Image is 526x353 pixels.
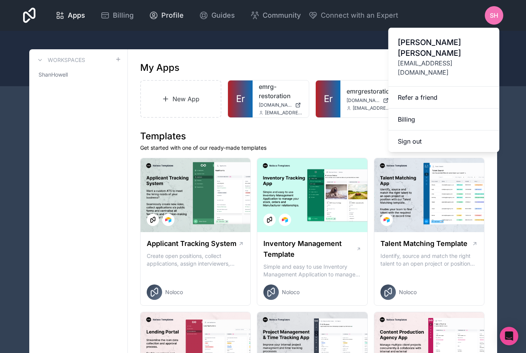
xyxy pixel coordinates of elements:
img: Airtable Logo [384,217,390,223]
span: ShanHowell [39,71,68,79]
span: Noloco [282,288,300,296]
p: Identify, source and match the right talent to an open project or position with our Talent Matchi... [380,252,478,268]
span: [EMAIL_ADDRESS][DOMAIN_NAME] [353,105,390,111]
span: Apps [68,10,85,21]
a: Guides [193,7,241,24]
p: Create open positions, collect applications, assign interviewers, centralise candidate feedback a... [147,252,245,268]
a: Er [228,80,253,117]
span: Er [236,93,245,105]
span: Guides [211,10,235,21]
span: Profile [161,10,184,21]
span: [DOMAIN_NAME] [347,97,380,104]
span: Noloco [399,288,417,296]
a: Workspaces [35,55,85,65]
a: Billing [94,7,140,24]
span: Er [324,93,333,105]
h3: Workspaces [48,56,85,64]
a: [DOMAIN_NAME] [259,102,303,108]
h1: My Apps [140,62,179,74]
a: Apps [49,7,91,24]
img: Airtable Logo [282,217,288,223]
a: [DOMAIN_NAME] [347,97,390,104]
span: Billing [113,10,134,21]
span: Connect with an Expert [321,10,398,21]
img: Airtable Logo [165,217,171,223]
button: Connect with an Expert [308,10,398,21]
h1: Applicant Tracking System [147,238,236,249]
a: Profile [143,7,190,24]
span: [EMAIL_ADDRESS][DOMAIN_NAME] [398,59,490,77]
h1: Templates [140,130,485,142]
span: [EMAIL_ADDRESS][DOMAIN_NAME] [265,110,303,116]
h1: Inventory Management Template [263,238,356,260]
a: emrgrestoration [347,87,390,96]
a: New App [140,80,222,118]
a: Er [316,80,340,117]
span: [PERSON_NAME] [PERSON_NAME] [398,37,490,59]
button: Sign out [389,130,499,152]
a: emrg-restoration [259,82,303,100]
a: Community [244,7,307,24]
span: Noloco [165,288,183,296]
a: Billing [389,109,499,130]
span: SH [490,11,498,20]
a: ShanHowell [35,68,121,82]
div: Open Intercom Messenger [500,327,518,345]
p: Simple and easy to use Inventory Management Application to manage your stock, orders and Manufact... [263,263,361,278]
span: [DOMAIN_NAME] [259,102,292,108]
a: Refer a friend [389,87,499,109]
span: Community [263,10,301,21]
h1: Talent Matching Template [380,238,467,249]
p: Get started with one of our ready-made templates [140,144,485,152]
